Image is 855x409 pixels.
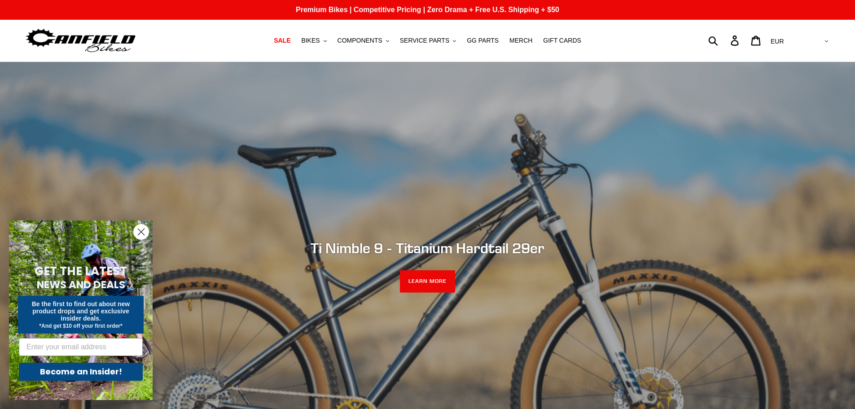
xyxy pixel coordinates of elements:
input: Search [713,31,736,50]
span: SALE [274,37,290,44]
span: BIKES [301,37,320,44]
a: SALE [269,35,295,47]
button: COMPONENTS [333,35,394,47]
span: GIFT CARDS [543,37,581,44]
input: Enter your email address [19,338,143,356]
a: GIFT CARDS [539,35,586,47]
a: MERCH [505,35,537,47]
span: SERVICE PARTS [400,37,449,44]
button: BIKES [297,35,331,47]
span: GG PARTS [467,37,499,44]
button: Become an Insider! [19,363,143,381]
span: *And get $10 off your first order* [39,323,122,329]
span: GET THE LATEST [35,263,127,279]
img: Canfield Bikes [25,26,137,55]
span: COMPONENTS [338,37,382,44]
button: Close dialog [133,224,149,240]
a: GG PARTS [462,35,503,47]
h2: Ti Nimble 9 - Titanium Hardtail 29er [183,240,672,257]
span: MERCH [509,37,532,44]
button: SERVICE PARTS [395,35,460,47]
span: Be the first to find out about new product drops and get exclusive insider deals. [32,300,130,322]
a: LEARN MORE [400,270,455,293]
span: NEWS AND DEALS [37,277,125,292]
